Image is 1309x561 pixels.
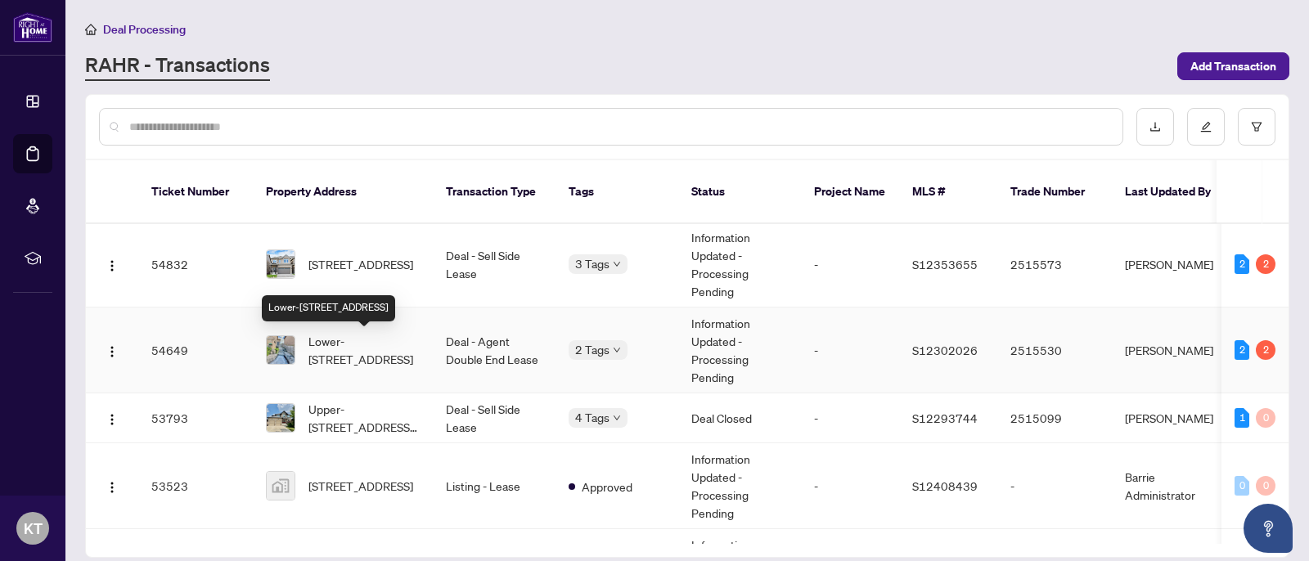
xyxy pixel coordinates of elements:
[1112,443,1235,529] td: Barrie Administrator
[801,443,899,529] td: -
[267,472,295,500] img: thumbnail-img
[85,24,97,35] span: home
[997,160,1112,224] th: Trade Number
[997,393,1112,443] td: 2515099
[912,343,978,357] span: S12302026
[1235,340,1249,360] div: 2
[138,443,253,529] td: 53523
[678,160,801,224] th: Status
[1235,254,1249,274] div: 2
[13,12,52,43] img: logo
[433,307,556,393] td: Deal - Agent Double End Lease
[267,336,295,364] img: thumbnail-img
[138,307,253,393] td: 54649
[1256,340,1275,360] div: 2
[1200,121,1212,132] span: edit
[801,222,899,307] td: -
[997,222,1112,307] td: 2515573
[85,52,270,81] a: RAHR - Transactions
[1190,53,1276,79] span: Add Transaction
[1112,393,1235,443] td: [PERSON_NAME]
[99,405,125,431] button: Logo
[253,160,433,224] th: Property Address
[678,443,801,529] td: Information Updated - Processing Pending
[1244,504,1293,553] button: Open asap
[262,295,395,321] div: Lower-[STREET_ADDRESS]
[267,250,295,278] img: thumbnail-img
[433,222,556,307] td: Deal - Sell Side Lease
[575,340,610,359] span: 2 Tags
[801,160,899,224] th: Project Name
[899,160,997,224] th: MLS #
[1238,108,1275,146] button: filter
[433,393,556,443] td: Deal - Sell Side Lease
[613,414,621,422] span: down
[1251,121,1262,132] span: filter
[678,222,801,307] td: Information Updated - Processing Pending
[1149,121,1161,132] span: download
[106,413,119,426] img: Logo
[308,477,413,495] span: [STREET_ADDRESS]
[1256,254,1275,274] div: 2
[308,400,420,436] span: Upper-[STREET_ADDRESS][PERSON_NAME]
[138,160,253,224] th: Ticket Number
[308,255,413,273] span: [STREET_ADDRESS]
[106,345,119,358] img: Logo
[678,307,801,393] td: Information Updated - Processing Pending
[1235,408,1249,428] div: 1
[99,337,125,363] button: Logo
[1256,408,1275,428] div: 0
[997,443,1112,529] td: -
[613,346,621,354] span: down
[106,481,119,494] img: Logo
[801,393,899,443] td: -
[138,393,253,443] td: 53793
[106,259,119,272] img: Logo
[997,307,1112,393] td: 2515530
[24,517,43,540] span: KT
[1187,108,1225,146] button: edit
[1136,108,1174,146] button: download
[912,478,978,493] span: S12408439
[99,473,125,499] button: Logo
[433,160,556,224] th: Transaction Type
[433,443,556,529] td: Listing - Lease
[575,254,610,273] span: 3 Tags
[678,393,801,443] td: Deal Closed
[1177,52,1289,80] button: Add Transaction
[1256,476,1275,496] div: 0
[1112,222,1235,307] td: [PERSON_NAME]
[582,478,632,496] span: Approved
[138,222,253,307] td: 54832
[801,307,899,393] td: -
[308,332,420,368] span: Lower-[STREET_ADDRESS]
[1112,160,1235,224] th: Last Updated By
[575,408,610,427] span: 4 Tags
[99,251,125,277] button: Logo
[613,260,621,268] span: down
[103,22,186,37] span: Deal Processing
[556,160,678,224] th: Tags
[912,257,978,272] span: S12353655
[267,404,295,432] img: thumbnail-img
[1112,307,1235,393] td: [PERSON_NAME]
[912,411,978,425] span: S12293744
[1235,476,1249,496] div: 0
